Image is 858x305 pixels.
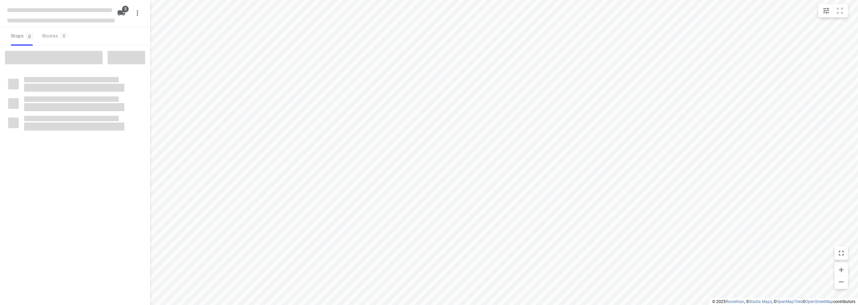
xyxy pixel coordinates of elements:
[818,4,848,17] div: small contained button group
[726,299,744,304] a: Routetitan
[805,299,833,304] a: OpenStreetMap
[712,299,855,304] li: © 2025 , © , © © contributors
[749,299,772,304] a: Stadia Maps
[819,4,833,17] button: Map settings
[777,299,802,304] a: OpenMapTiles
